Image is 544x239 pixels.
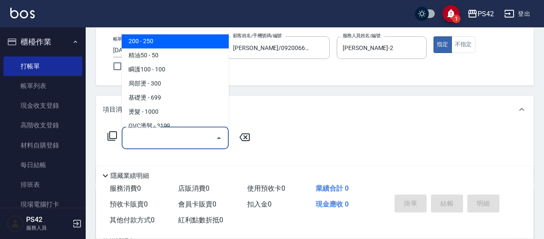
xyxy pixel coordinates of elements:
button: 不指定 [451,36,475,53]
p: 項目消費 [103,105,129,114]
button: save [442,5,460,22]
span: 1 [452,15,460,23]
a: 現金收支登錄 [3,96,82,115]
span: 店販消費 0 [178,184,209,192]
span: 預收卡販賣 0 [110,200,148,208]
span: 精油50 - 50 [122,49,229,63]
span: 局部燙 - 300 [122,77,229,91]
span: 紅利點數折抵 0 [178,216,223,224]
img: Person [7,215,24,232]
span: 其他付款方式 0 [110,216,155,224]
a: 排班表 [3,175,82,195]
span: 現金應收 0 [316,200,349,208]
button: 登出 [501,6,534,22]
h5: PS42 [26,215,70,224]
a: 打帳單 [3,56,82,76]
a: 材料自購登錄 [3,136,82,155]
button: PS42 [464,5,497,23]
a: 每日結帳 [3,155,82,175]
span: OVC燙髮 - 3199 [122,119,229,133]
span: 燙髮 - 1000 [122,105,229,119]
span: 使用預收卡 0 [247,184,285,192]
a: 帳單列表 [3,76,82,96]
span: 基礎燙 - 699 [122,91,229,105]
span: 會員卡販賣 0 [178,200,216,208]
span: 扣入金 0 [247,200,272,208]
span: 瞬護100 - 100 [122,63,229,77]
p: 隱藏業績明細 [111,171,149,180]
p: 服務人員 [26,224,70,232]
input: YYYY/MM/DD hh:mm [113,43,184,57]
button: Close [212,131,226,145]
label: 服務人員姓名/編號 [343,32,380,39]
span: 服務消費 0 [110,184,141,192]
a: 現場電腦打卡 [3,195,82,214]
label: 顧客姓名/手機號碼/編號 [233,32,282,39]
span: 業績合計 0 [316,184,349,192]
button: 櫃檯作業 [3,31,82,53]
label: 帳單日期 [113,36,131,42]
a: 高階收支登錄 [3,115,82,135]
img: Logo [10,8,35,18]
div: 項目消費 [96,96,534,123]
div: PS42 [478,9,494,19]
button: 指定 [433,36,452,53]
span: 200 - 250 [122,35,229,49]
